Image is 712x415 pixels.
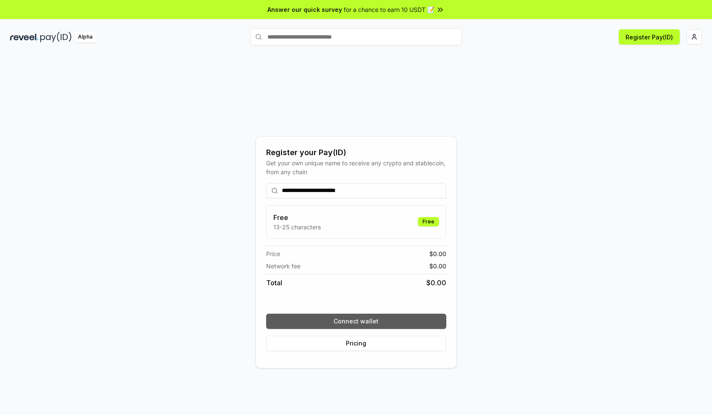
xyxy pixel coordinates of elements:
button: Connect wallet [266,314,446,329]
div: Register your Pay(ID) [266,147,446,159]
img: pay_id [40,32,72,42]
span: Price [266,249,280,258]
span: for a chance to earn 10 USDT 📝 [344,5,434,14]
div: Get your own unique name to receive any crypto and stablecoin, from any chain [266,159,446,176]
img: reveel_dark [10,32,39,42]
span: Answer our quick survey [267,5,342,14]
span: $ 0.00 [429,262,446,270]
p: 13-25 characters [273,223,321,231]
button: Pricing [266,336,446,351]
span: $ 0.00 [426,278,446,288]
span: $ 0.00 [429,249,446,258]
div: Alpha [73,32,97,42]
div: Free [418,217,439,226]
span: Total [266,278,282,288]
button: Register Pay(ID) [619,29,680,45]
h3: Free [273,212,321,223]
span: Network fee [266,262,300,270]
